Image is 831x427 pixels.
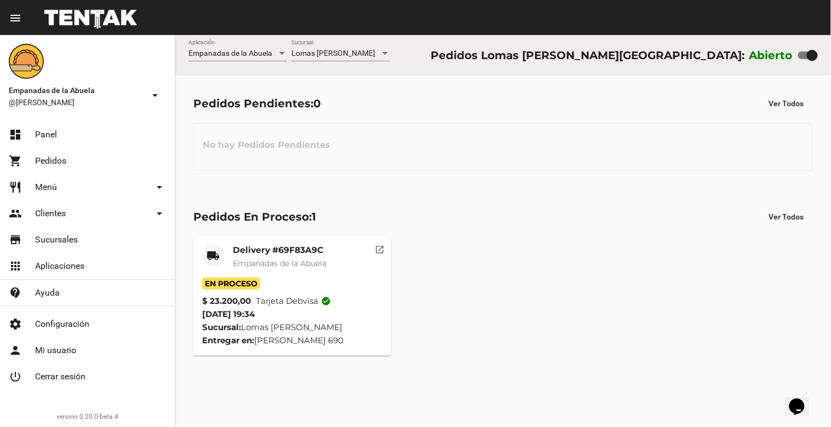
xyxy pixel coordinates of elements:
[188,49,272,57] span: Empanadas de la Abuela
[233,245,326,256] mat-card-title: Delivery #69F83A9C
[312,210,316,223] span: 1
[431,47,744,64] div: Pedidos Lomas [PERSON_NAME][GEOGRAPHIC_DATA]:
[256,295,331,308] span: Tarjeta debvisa
[35,155,66,166] span: Pedidos
[35,208,66,219] span: Clientes
[9,128,22,141] mat-icon: dashboard
[202,278,260,290] span: En Proceso
[9,259,22,273] mat-icon: apps
[313,97,321,110] span: 0
[9,11,22,25] mat-icon: menu
[375,243,385,253] mat-icon: open_in_new
[9,318,22,331] mat-icon: settings
[9,233,22,246] mat-icon: store
[785,383,820,416] iframe: chat widget
[233,258,326,268] span: Empanadas de la Abuela
[9,181,22,194] mat-icon: restaurant
[193,95,321,112] div: Pedidos Pendientes:
[35,129,57,140] span: Panel
[35,234,78,245] span: Sucursales
[9,207,22,220] mat-icon: people
[9,97,144,108] span: @[PERSON_NAME]
[749,47,793,64] label: Abierto
[769,99,804,108] span: Ver Todos
[207,249,220,262] mat-icon: local_shipping
[35,287,60,298] span: Ayuda
[35,371,85,382] span: Cerrar sesión
[35,261,84,272] span: Aplicaciones
[760,94,813,113] button: Ver Todos
[9,411,166,422] div: version 0.20.0-beta.4
[9,44,44,79] img: f0136945-ed32-4f7c-91e3-a375bc4bb2c5.png
[35,345,76,356] span: Mi usuario
[202,322,241,332] strong: Sucursal:
[202,309,255,319] span: [DATE] 19:34
[760,207,813,227] button: Ver Todos
[202,321,382,334] div: Lomas [PERSON_NAME]
[202,335,254,345] strong: Entregar en:
[35,319,89,330] span: Configuración
[148,89,162,102] mat-icon: arrow_drop_down
[153,181,166,194] mat-icon: arrow_drop_down
[9,286,22,299] mat-icon: contact_support
[9,154,22,168] mat-icon: shopping_cart
[194,129,339,161] h3: No hay Pedidos Pendientes
[769,212,804,221] span: Ver Todos
[202,334,382,347] div: [PERSON_NAME] 690
[291,49,375,57] span: Lomas [PERSON_NAME]
[9,84,144,97] span: Empanadas de la Abuela
[9,370,22,383] mat-icon: power_settings_new
[322,296,331,306] mat-icon: check_circle
[9,344,22,357] mat-icon: person
[35,182,57,193] span: Menú
[153,207,166,220] mat-icon: arrow_drop_down
[202,295,251,308] strong: $ 23.200,00
[193,208,316,226] div: Pedidos En Proceso:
